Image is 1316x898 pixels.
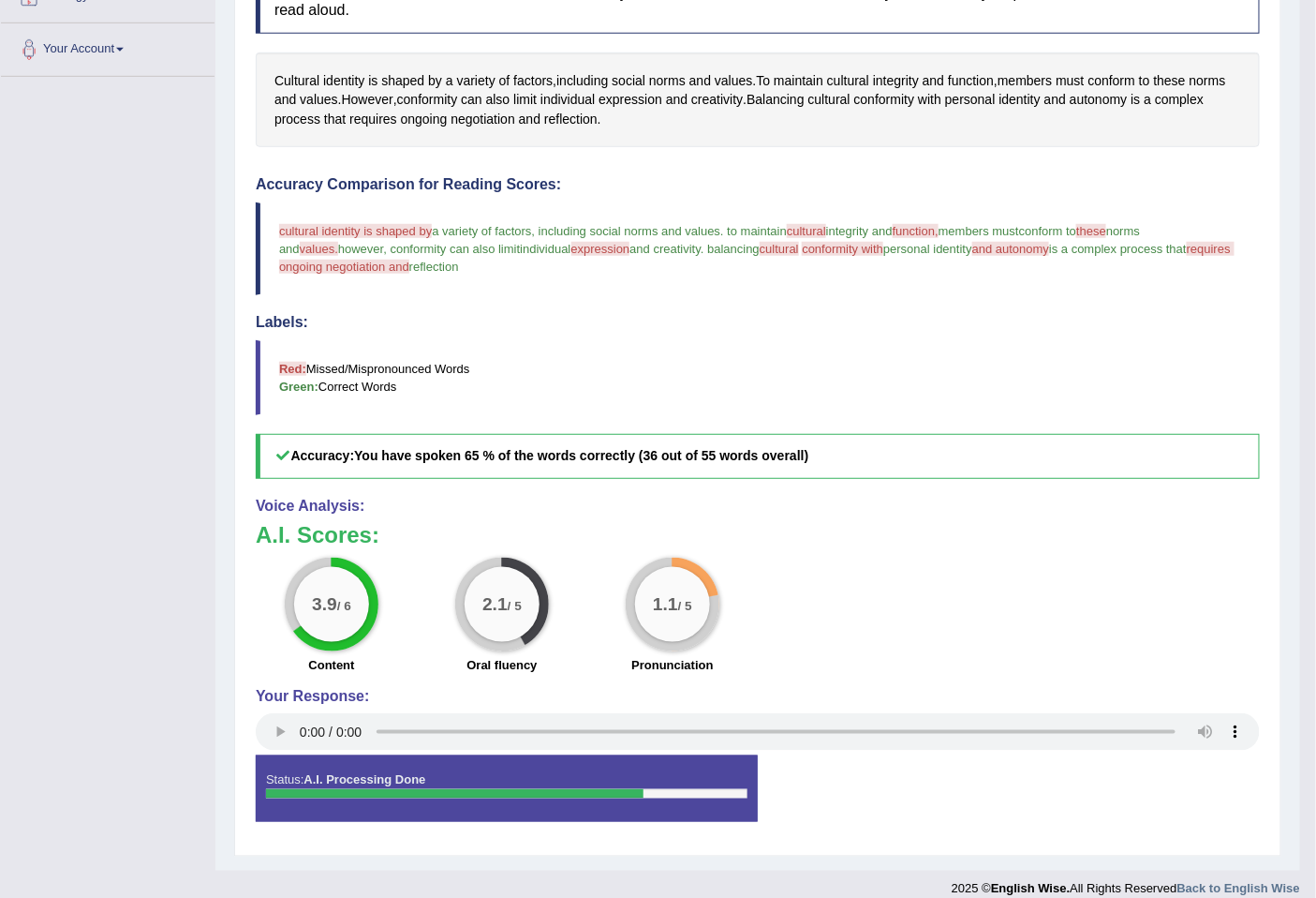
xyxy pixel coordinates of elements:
span: cultural [760,242,799,256]
span: Click to see word definition [649,71,686,91]
span: Click to see word definition [948,71,994,91]
span: Click to see word definition [747,90,805,110]
span: Click to see word definition [324,110,346,129]
span: individual [520,242,570,256]
span: to maintain [727,224,787,238]
span: Click to see word definition [499,71,510,91]
span: Click to see word definition [1044,90,1066,110]
span: Click to see word definition [808,90,850,110]
small: / 5 [678,599,692,613]
span: is a complex process that [1049,242,1187,256]
span: Click to see word definition [1139,71,1150,91]
h5: Accuracy: [256,434,1260,478]
span: and creativity [629,242,701,256]
span: Click to see word definition [446,71,453,91]
div: Status: [256,756,758,821]
span: , [383,242,387,256]
span: conformity with [802,242,883,256]
span: Click to see word definition [300,90,337,110]
span: however [338,242,383,256]
span: Click to see word definition [274,71,319,91]
div: 2025 © All Rights Reserved [952,871,1300,898]
span: Click to see word definition [368,71,377,91]
span: cultural [787,224,826,238]
span: values. [300,242,338,256]
b: You have spoken 65 % of the words correctly (36 out of 55 words overall) [354,448,808,463]
span: and autonomy [972,242,1049,256]
span: function, [893,224,939,238]
span: Click to see word definition [451,110,515,129]
span: Click to see word definition [513,90,537,110]
b: A.I. Scores: [256,522,379,547]
span: conform to [1019,224,1076,238]
span: reflection [409,260,459,274]
span: Click to see word definition [401,110,448,129]
span: Click to see word definition [381,71,424,91]
span: Click to see word definition [457,71,495,91]
span: conformity can also limit [391,242,521,256]
span: Click to see word definition [428,71,442,91]
span: Click to see word definition [756,71,770,91]
h4: Voice Analysis: [256,498,1260,515]
span: Click to see word definition [486,90,510,110]
span: personal identity [883,242,972,256]
span: Click to see word definition [544,110,598,129]
div: , . , . , . . [256,52,1260,148]
blockquote: Missed/Mispronounced Words Correct Words [256,340,1260,415]
span: Click to see word definition [397,90,458,110]
span: Click to see word definition [540,90,595,110]
span: Click to see word definition [349,110,397,129]
small: / 6 [337,599,351,613]
span: Click to see word definition [599,90,662,110]
span: Click to see word definition [274,90,296,110]
span: Click to see word definition [689,71,711,91]
span: Click to see word definition [1155,90,1204,110]
span: Click to see word definition [323,71,364,91]
span: Click to see word definition [918,90,941,110]
big: 2.1 [482,593,508,614]
h4: Labels: [256,314,1260,331]
span: Click to see word definition [923,71,944,91]
a: Back to English Wise [1177,882,1300,896]
span: Click to see word definition [513,71,553,91]
span: Click to see word definition [461,90,482,110]
label: Oral fluency [466,656,537,674]
span: members must [939,224,1019,238]
b: Red: [279,362,306,376]
span: Click to see word definition [1190,71,1226,91]
span: Click to see word definition [1144,90,1151,110]
span: Click to see word definition [945,90,996,110]
span: balancing [707,242,760,256]
a: Your Account [1,23,214,70]
span: Click to see word definition [1056,71,1084,91]
span: Click to see word definition [1154,71,1186,91]
big: 1.1 [653,593,678,614]
b: Green: [279,380,318,394]
span: . [701,242,704,256]
span: Click to see word definition [1131,90,1140,110]
label: Content [308,656,354,674]
span: Click to see word definition [774,71,823,91]
span: Click to see word definition [1070,90,1127,110]
big: 3.9 [312,593,337,614]
h4: Accuracy Comparison for Reading Scores: [256,176,1260,193]
span: Click to see word definition [274,110,320,129]
span: expression [571,242,630,256]
strong: A.I. Processing Done [303,772,425,786]
span: Click to see word definition [827,71,869,91]
span: Click to see word definition [612,71,645,91]
span: cultural identity is shaped by [279,224,432,238]
label: Pronunciation [631,656,713,674]
span: . [720,224,724,238]
span: Click to see word definition [998,71,1052,91]
span: , [532,224,536,238]
strong: English Wise. [991,882,1070,896]
span: Click to see word definition [854,90,915,110]
span: Click to see word definition [1088,71,1136,91]
span: including social norms and values [539,224,720,238]
small: / 5 [508,599,522,613]
span: Click to see word definition [666,90,688,110]
span: Click to see word definition [715,71,752,91]
span: integrity and [826,224,893,238]
span: Click to see word definition [342,90,393,110]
